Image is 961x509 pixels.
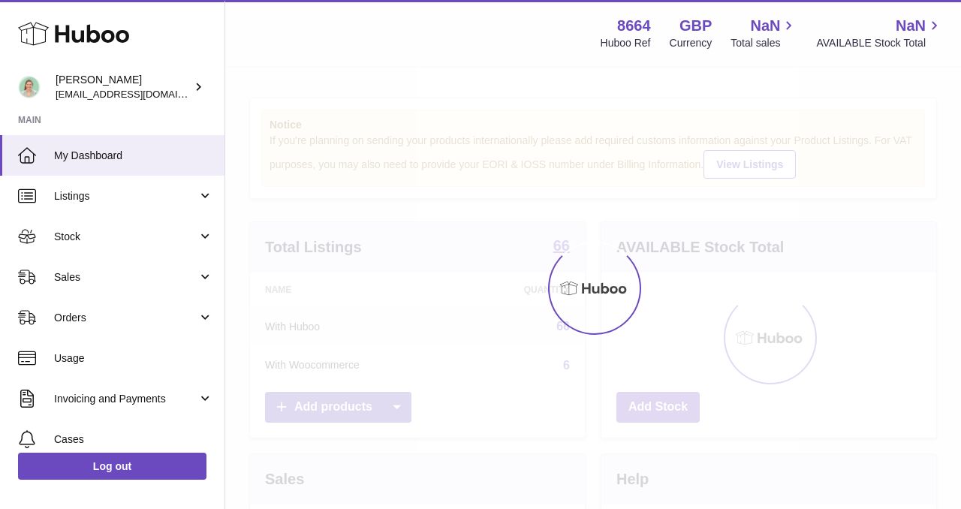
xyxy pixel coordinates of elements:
span: AVAILABLE Stock Total [816,36,943,50]
span: [EMAIL_ADDRESS][DOMAIN_NAME] [56,88,221,100]
span: My Dashboard [54,149,213,163]
div: Huboo Ref [601,36,651,50]
a: NaN AVAILABLE Stock Total [816,16,943,50]
span: Invoicing and Payments [54,392,197,406]
span: Cases [54,432,213,447]
img: hello@thefacialcuppingexpert.com [18,76,41,98]
span: Total sales [731,36,797,50]
span: Usage [54,351,213,366]
strong: GBP [679,16,712,36]
div: [PERSON_NAME] [56,73,191,101]
div: Currency [670,36,712,50]
strong: 8664 [617,16,651,36]
a: Log out [18,453,206,480]
span: NaN [896,16,926,36]
span: NaN [750,16,780,36]
span: Sales [54,270,197,285]
span: Orders [54,311,197,325]
a: NaN Total sales [731,16,797,50]
span: Stock [54,230,197,244]
span: Listings [54,189,197,203]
